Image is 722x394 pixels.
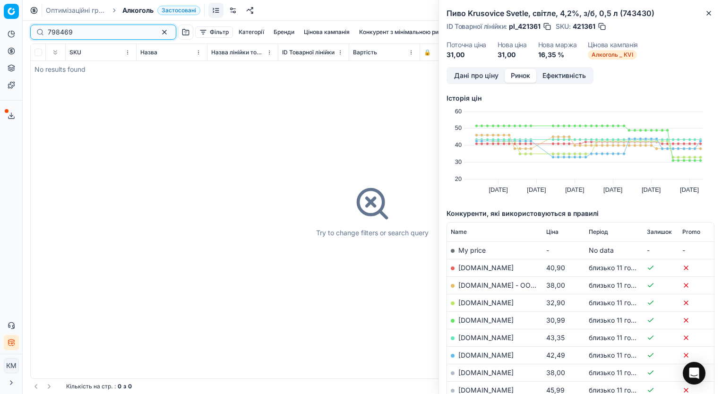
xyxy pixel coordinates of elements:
span: 🔒 [424,49,431,56]
dd: 31,00 [498,50,527,60]
span: SKU : [556,23,571,30]
span: Залишок [647,228,672,236]
td: - [679,241,714,259]
span: ID Товарної лінійки [282,49,335,56]
strong: з [123,383,126,390]
text: [DATE] [527,186,546,193]
a: Оптимізаційні групи [46,6,106,15]
nav: pagination [30,381,55,392]
span: КM [4,359,18,373]
span: 30,99 [546,316,565,324]
a: [DOMAIN_NAME] [458,334,514,342]
button: КM [4,358,19,373]
text: [DATE] [603,186,622,193]
div: Try to change filters or search query [316,228,429,238]
a: [DOMAIN_NAME] [458,316,514,324]
dd: 16,35 % [538,50,577,60]
strong: 0 [128,383,132,390]
td: No data [585,241,643,259]
button: Ефективність [536,69,592,83]
text: [DATE] [680,186,699,193]
span: близько 11 годин тому [589,386,661,394]
span: 45,99 [546,386,565,394]
button: Go to previous page [30,381,42,392]
dt: Нова маржа [538,42,577,48]
span: близько 11 годин тому [589,334,661,342]
span: Ціна [546,228,559,236]
span: My price [458,246,486,254]
span: Promo [682,228,700,236]
button: Ринок [505,69,536,83]
h5: Конкуренти, які використовуються в правилі [447,209,714,218]
strong: 0 [118,383,121,390]
span: близько 11 годин тому [589,316,661,324]
nav: breadcrumb [46,6,200,15]
div: : [66,383,132,390]
span: Період [589,228,608,236]
dt: Цінова кампанія [588,42,638,48]
span: Кількість на стр. [66,383,112,390]
span: 40,90 [546,264,565,272]
span: Застосовані [157,6,200,15]
span: АлкогольЗастосовані [122,6,200,15]
span: SKU [69,49,81,56]
td: - [643,241,679,259]
a: [DOMAIN_NAME] [458,386,514,394]
span: Назва [140,49,157,56]
span: 38,00 [546,281,565,289]
span: Алкоголь _ KVI [588,50,637,60]
text: [DATE] [489,186,507,193]
button: Конкурент з мінімальною ринковою ціною [355,26,481,38]
span: 43,35 [546,334,565,342]
h2: Пиво Krusovice Svetle, світле, 4,2%, з/б, 0,5 л (743430) [447,8,714,19]
text: 40 [455,141,462,148]
span: Name [451,228,467,236]
text: [DATE] [642,186,661,193]
a: [DOMAIN_NAME] - ООО «Эпицентр К» [458,281,583,289]
span: близько 11 годин тому [589,264,661,272]
span: 32,90 [546,299,565,307]
td: - [542,241,585,259]
button: Go to next page [43,381,55,392]
span: близько 11 годин тому [589,299,661,307]
span: 38,00 [546,368,565,377]
span: pl_421361 [509,22,541,31]
button: Бренди [270,26,298,38]
a: [DOMAIN_NAME] [458,368,514,377]
span: Алкоголь [122,6,154,15]
a: [DOMAIN_NAME] [458,351,514,359]
span: близько 11 годин тому [589,351,661,359]
text: 50 [455,124,462,131]
text: 60 [455,108,462,115]
h5: Історія цін [447,94,714,103]
span: близько 11 годин тому [589,281,661,289]
a: [DOMAIN_NAME] [458,299,514,307]
button: Категорії [235,26,268,38]
button: Цінова кампанія [300,26,353,38]
div: Open Intercom Messenger [683,362,705,385]
text: [DATE] [565,186,584,193]
span: 42,49 [546,351,565,359]
text: 30 [455,158,462,165]
button: Expand all [50,47,61,58]
span: близько 11 годин тому [589,368,661,377]
dt: Поточна ціна [447,42,486,48]
dd: 31,00 [447,50,486,60]
button: Дані про ціну [448,69,505,83]
dt: Нова ціна [498,42,527,48]
span: Назва лінійки товарів [211,49,265,56]
text: 20 [455,175,462,182]
button: Фільтр [195,26,233,38]
a: [DOMAIN_NAME] [458,264,514,272]
span: ID Товарної лінійки : [447,23,507,30]
span: Вартість [353,49,377,56]
input: Пошук по SKU або назві [48,27,151,37]
span: 421361 [573,22,595,31]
